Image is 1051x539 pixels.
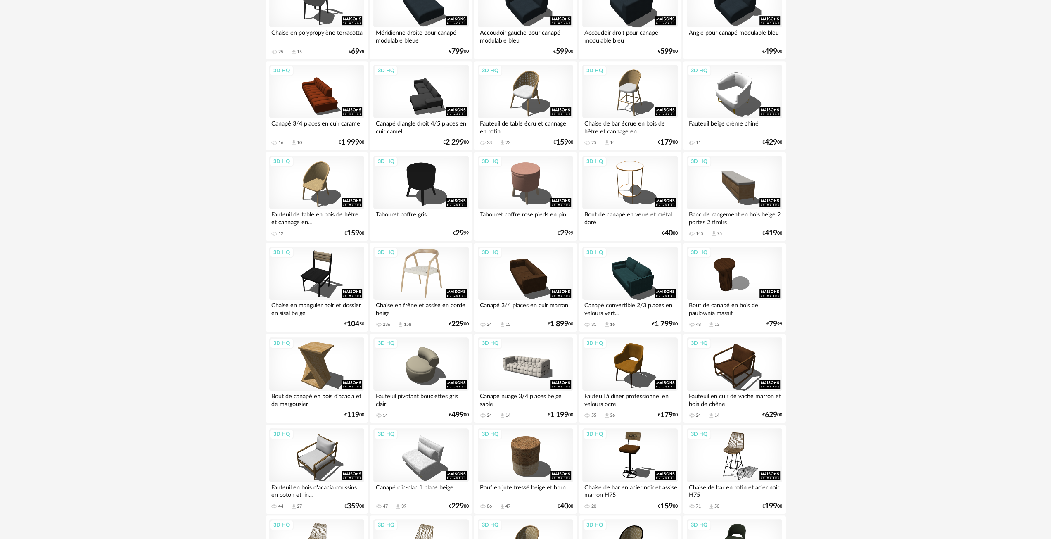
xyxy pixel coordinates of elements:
[583,156,607,167] div: 3D HQ
[582,209,677,226] div: Bout de canapé en verre et métal doré
[579,425,681,514] a: 3D HQ Chaise de bar en acier noir et assise marron H75 20 €15900
[687,156,711,167] div: 3D HQ
[487,413,492,418] div: 24
[765,412,777,418] span: 629
[591,140,596,146] div: 25
[291,49,297,55] span: Download icon
[683,61,785,150] a: 3D HQ Fauteuil beige crème chiné 11 €42900
[266,243,368,332] a: 3D HQ Chaise en manguier noir et dossier en sisal beige €10450
[373,300,468,316] div: Chaise en frêne et assise en corde beige
[708,503,714,510] span: Download icon
[449,412,469,418] div: € 00
[297,140,302,146] div: 10
[370,61,472,150] a: 3D HQ Canapé d'angle droit 4/5 places en cuir camel €2 29900
[582,118,677,135] div: Chaise de bar écrue en bois de hêtre et cannage en...
[769,321,777,327] span: 79
[278,140,283,146] div: 16
[349,49,364,55] div: € 98
[687,118,782,135] div: Fauteuil beige crème chiné
[499,321,505,328] span: Download icon
[560,503,568,509] span: 40
[451,321,464,327] span: 229
[370,152,472,241] a: 3D HQ Tabouret coffre gris €2999
[347,230,359,236] span: 159
[347,412,359,418] span: 119
[453,230,469,236] div: € 99
[478,520,502,530] div: 3D HQ
[351,49,359,55] span: 69
[604,412,610,418] span: Download icon
[478,391,573,407] div: Canapé nuage 3/4 places beige sable
[505,322,510,328] div: 15
[370,425,472,514] a: 3D HQ Canapé clic-clac 1 place beige 47 Download icon 39 €22900
[579,152,681,241] a: 3D HQ Bout de canapé en verre et métal doré €4000
[478,247,502,258] div: 3D HQ
[558,230,573,236] div: € 99
[708,321,714,328] span: Download icon
[604,321,610,328] span: Download icon
[382,413,387,418] div: 14
[478,209,573,226] div: Tabouret coffre rose pieds en pin
[714,413,719,418] div: 14
[474,334,577,423] a: 3D HQ Canapé nuage 3/4 places beige sable 24 Download icon 14 €1 19900
[683,334,785,423] a: 3D HQ Fauteuil en cuir de vache marron et bois de chêne 24 Download icon 14 €62900
[548,412,573,418] div: € 00
[270,156,294,167] div: 3D HQ
[266,334,368,423] a: 3D HQ Bout de canapé en bois d'acacia et de margousier €11900
[687,209,782,226] div: Banc de rangement en bois beige 2 portes 2 tiroirs
[683,152,785,241] a: 3D HQ Banc de rangement en bois beige 2 portes 2 tiroirs 145 Download icon 75 €41900
[660,140,673,145] span: 179
[478,429,502,439] div: 3D HQ
[708,412,714,418] span: Download icon
[766,321,782,327] div: € 99
[660,412,673,418] span: 179
[658,412,678,418] div: € 00
[765,49,777,55] span: 499
[582,482,677,499] div: Chaise de bar en acier noir et assise marron H75
[548,321,573,327] div: € 00
[610,413,615,418] div: 36
[373,118,468,135] div: Canapé d'angle droit 4/5 places en cuir camel
[582,300,677,316] div: Canapé convertible 2/3 places en velours vert...
[582,391,677,407] div: Fauteuil à diner professionnel en velours ocre
[550,412,568,418] span: 1 199
[347,503,359,509] span: 359
[341,140,359,145] span: 1 999
[660,503,673,509] span: 159
[401,503,406,509] div: 39
[687,482,782,499] div: Chaise de bar en rotin et acier noir H75
[558,503,573,509] div: € 00
[696,503,701,509] div: 71
[373,482,468,499] div: Canapé clic-clac 1 place beige
[449,49,469,55] div: € 00
[556,49,568,55] span: 599
[662,230,678,236] div: € 00
[664,230,673,236] span: 40
[347,321,359,327] span: 104
[344,230,364,236] div: € 00
[583,65,607,76] div: 3D HQ
[762,230,782,236] div: € 00
[344,321,364,327] div: € 50
[403,322,411,328] div: 158
[373,209,468,226] div: Tabouret coffre gris
[373,27,468,44] div: Méridienne droite pour canapé modulable bleue
[478,65,502,76] div: 3D HQ
[443,140,469,145] div: € 00
[499,140,505,146] span: Download icon
[278,503,283,509] div: 44
[604,140,610,146] span: Download icon
[397,321,403,328] span: Download icon
[474,243,577,332] a: 3D HQ Canapé 3/4 places en cuir marron 24 Download icon 15 €1 89900
[714,503,719,509] div: 50
[269,391,364,407] div: Bout de canapé en bois d'acacia et de margousier
[556,140,568,145] span: 159
[687,27,782,44] div: Angle pour canapé modulable bleu
[478,300,573,316] div: Canapé 3/4 places en cuir marron
[683,243,785,332] a: 3D HQ Bout de canapé en bois de paulownia massif 48 Download icon 13 €7999
[762,140,782,145] div: € 00
[291,140,297,146] span: Download icon
[687,247,711,258] div: 3D HQ
[714,322,719,328] div: 13
[474,61,577,150] a: 3D HQ Fauteuil de table écru et cannage en rotin 33 Download icon 22 €15900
